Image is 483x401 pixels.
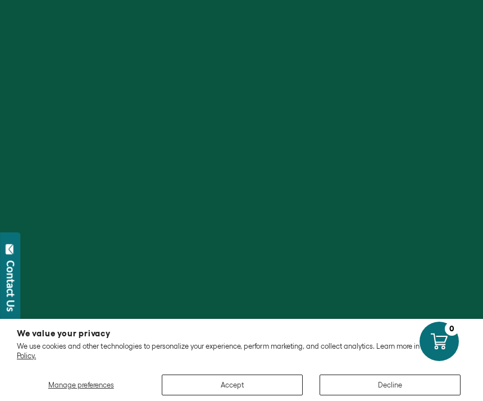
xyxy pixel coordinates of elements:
a: Privacy Policy. [17,342,455,359]
button: Accept [162,375,303,395]
span: Manage preferences [48,381,114,389]
button: Decline [320,375,461,395]
button: Manage preferences [17,375,145,395]
p: We use cookies and other technologies to personalize your experience, perform marketing, and coll... [17,342,466,361]
h2: We value your privacy [17,329,466,337]
div: Contact Us [5,260,16,312]
div: 0 [445,322,459,336]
